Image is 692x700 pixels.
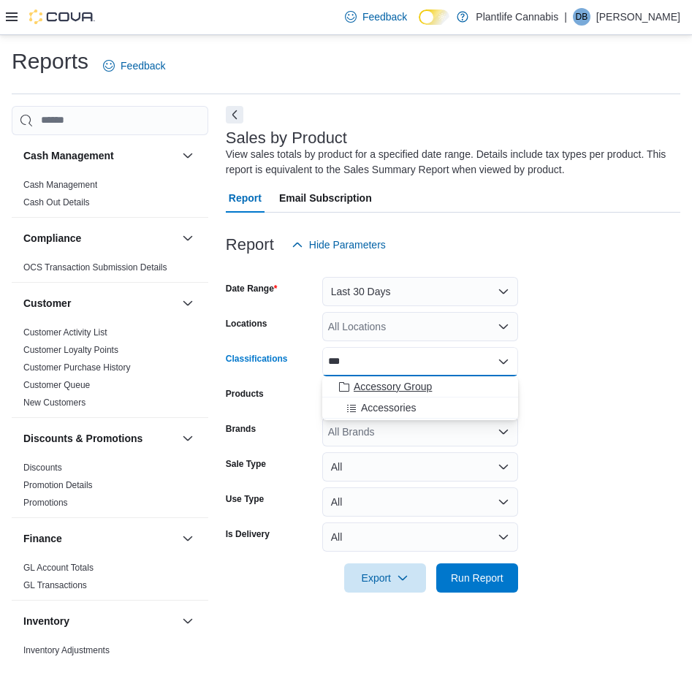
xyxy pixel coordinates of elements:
[179,147,197,164] button: Cash Management
[121,58,165,73] span: Feedback
[23,645,110,655] a: Inventory Adjustments
[419,9,449,25] input: Dark Mode
[226,493,264,505] label: Use Type
[179,612,197,630] button: Inventory
[573,8,590,26] div: Dylan Bruck
[322,487,518,517] button: All
[23,397,85,408] a: New Customers
[226,423,256,435] label: Brands
[23,580,87,590] a: GL Transactions
[226,318,267,330] label: Locations
[179,229,197,247] button: Compliance
[354,379,432,394] span: Accessory Group
[23,531,176,546] button: Finance
[23,497,68,509] span: Promotions
[476,8,558,26] p: Plantlife Cannabis
[23,231,176,246] button: Compliance
[226,458,266,470] label: Sale Type
[226,353,288,365] label: Classifications
[23,296,71,311] h3: Customer
[23,379,90,391] span: Customer Queue
[451,571,503,585] span: Run Report
[23,498,68,508] a: Promotions
[229,183,262,213] span: Report
[23,614,176,628] button: Inventory
[29,9,95,24] img: Cova
[322,376,518,397] button: Accessory Group
[322,522,518,552] button: All
[23,644,110,656] span: Inventory Adjustments
[179,294,197,312] button: Customer
[23,197,90,208] a: Cash Out Details
[23,345,118,355] a: Customer Loyalty Points
[322,452,518,482] button: All
[23,562,94,574] span: GL Account Totals
[322,397,518,419] button: Accessories
[226,236,274,254] h3: Report
[12,559,208,600] div: Finance
[12,459,208,517] div: Discounts & Promotions
[23,563,94,573] a: GL Account Totals
[97,51,171,80] a: Feedback
[23,479,93,491] span: Promotion Details
[23,431,142,446] h3: Discounts & Promotions
[362,9,407,24] span: Feedback
[23,296,176,311] button: Customer
[436,563,518,593] button: Run Report
[179,530,197,547] button: Finance
[23,362,131,373] a: Customer Purchase History
[576,8,588,26] span: DB
[12,259,208,282] div: Compliance
[226,283,278,294] label: Date Range
[12,47,88,76] h1: Reports
[23,327,107,338] a: Customer Activity List
[23,262,167,273] a: OCS Transaction Submission Details
[309,237,386,252] span: Hide Parameters
[23,148,114,163] h3: Cash Management
[23,531,62,546] h3: Finance
[498,356,509,368] button: Close list of options
[226,528,270,540] label: Is Delivery
[23,614,69,628] h3: Inventory
[353,563,417,593] span: Export
[498,426,509,438] button: Open list of options
[23,480,93,490] a: Promotion Details
[23,231,81,246] h3: Compliance
[226,106,243,123] button: Next
[226,129,347,147] h3: Sales by Product
[344,563,426,593] button: Export
[23,463,62,473] a: Discounts
[12,324,208,417] div: Customer
[23,179,97,191] span: Cash Management
[226,147,673,178] div: View sales totals by product for a specified date range. Details include tax types per product. T...
[12,176,208,217] div: Cash Management
[23,344,118,356] span: Customer Loyalty Points
[286,230,392,259] button: Hide Parameters
[226,388,264,400] label: Products
[279,183,372,213] span: Email Subscription
[23,148,176,163] button: Cash Management
[23,180,97,190] a: Cash Management
[564,8,567,26] p: |
[498,321,509,332] button: Open list of options
[339,2,413,31] a: Feedback
[361,400,416,415] span: Accessories
[322,376,518,419] div: Choose from the following options
[23,431,176,446] button: Discounts & Promotions
[596,8,680,26] p: [PERSON_NAME]
[179,430,197,447] button: Discounts & Promotions
[23,197,90,208] span: Cash Out Details
[23,579,87,591] span: GL Transactions
[23,380,90,390] a: Customer Queue
[322,277,518,306] button: Last 30 Days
